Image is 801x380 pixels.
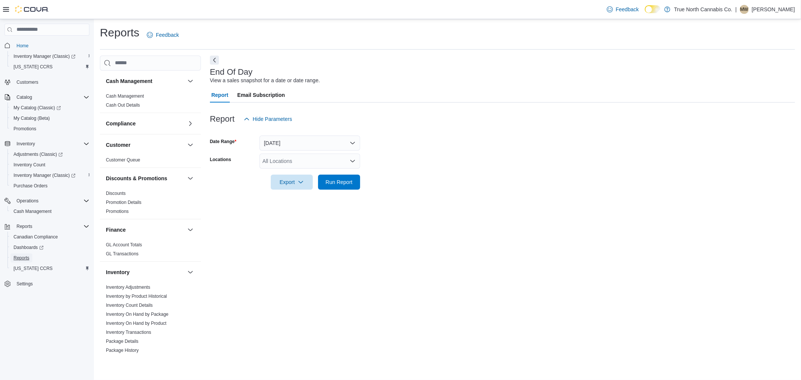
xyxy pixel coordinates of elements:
img: Cova [15,6,49,13]
span: Inventory Manager (Classic) [11,52,89,61]
button: Inventory [14,139,38,148]
h3: End Of Day [210,68,253,77]
a: [US_STATE] CCRS [11,264,56,273]
span: Inventory On Hand by Package [106,311,169,317]
div: Finance [100,240,201,261]
button: Reports [8,253,92,263]
span: Inventory On Hand by Product [106,320,166,326]
a: Inventory On Hand by Product [106,321,166,326]
a: Promotions [106,209,129,214]
p: [PERSON_NAME] [752,5,795,14]
span: My Catalog (Beta) [14,115,50,121]
span: Reports [11,253,89,262]
span: Inventory [14,139,89,148]
span: Settings [17,281,33,287]
a: My Catalog (Classic) [11,103,64,112]
span: Discounts [106,190,126,196]
button: Inventory [2,139,92,149]
span: Cash Management [14,208,51,214]
a: Home [14,41,32,50]
span: Feedback [156,31,179,39]
button: Cash Management [186,77,195,86]
button: Open list of options [350,158,356,164]
p: True North Cannabis Co. [674,5,732,14]
a: Promotions [11,124,39,133]
a: Adjustments (Classic) [11,150,66,159]
span: Operations [14,196,89,205]
span: Inventory by Product Historical [106,293,167,299]
a: Cash Out Details [106,103,140,108]
button: Customers [2,77,92,87]
button: Settings [2,278,92,289]
div: View a sales snapshot for a date or date range. [210,77,320,84]
span: Dashboards [14,244,44,250]
div: Cash Management [100,92,201,113]
span: Inventory Count [14,162,45,168]
a: Promotion Details [106,200,142,205]
span: My Catalog (Beta) [11,114,89,123]
a: Inventory Count [11,160,48,169]
button: Finance [186,225,195,234]
button: Purchase Orders [8,181,92,191]
span: Washington CCRS [11,62,89,71]
a: Inventory Manager (Classic) [11,171,78,180]
span: Hide Parameters [253,115,292,123]
a: GL Transactions [106,251,139,256]
span: Operations [17,198,39,204]
h3: Cash Management [106,77,152,85]
button: Cash Management [8,206,92,217]
span: Run Report [326,178,353,186]
button: [DATE] [259,136,360,151]
span: Package History [106,347,139,353]
h1: Reports [100,25,139,40]
span: Reports [14,255,29,261]
span: Feedback [616,6,639,13]
span: Inventory Adjustments [106,284,150,290]
button: Discounts & Promotions [106,175,184,182]
a: Settings [14,279,36,288]
span: [US_STATE] CCRS [14,265,53,271]
span: Email Subscription [237,87,285,103]
a: [US_STATE] CCRS [11,62,56,71]
a: Dashboards [8,242,92,253]
a: My Catalog (Classic) [8,103,92,113]
div: Marilyn Witzmann [740,5,749,14]
button: Canadian Compliance [8,232,92,242]
span: Customer Queue [106,157,140,163]
button: Compliance [106,120,184,127]
a: Cash Management [11,207,54,216]
span: Promotions [106,208,129,214]
a: Cash Management [106,93,144,99]
a: Package History [106,348,139,353]
a: Purchase Orders [11,181,51,190]
a: Inventory On Hand by Package [106,312,169,317]
button: Hide Parameters [241,112,295,127]
h3: Report [210,115,235,124]
a: Inventory Count Details [106,303,153,308]
span: [US_STATE] CCRS [14,64,53,70]
button: Promotions [8,124,92,134]
span: Inventory Count Details [106,302,153,308]
span: Inventory Count [11,160,89,169]
span: Catalog [17,94,32,100]
button: Customer [186,140,195,149]
button: Operations [14,196,42,205]
span: Dashboards [11,243,89,252]
span: Canadian Compliance [11,232,89,241]
h3: Customer [106,141,130,149]
a: Inventory Manager (Classic) [8,51,92,62]
button: Inventory [186,268,195,277]
span: Reports [17,223,32,229]
span: Settings [14,279,89,288]
button: [US_STATE] CCRS [8,62,92,72]
span: Promotions [11,124,89,133]
a: Package Details [106,339,139,344]
a: Reports [11,253,32,262]
a: Inventory Manager (Classic) [8,170,92,181]
span: Cash Management [11,207,89,216]
button: Run Report [318,175,360,190]
span: Washington CCRS [11,264,89,273]
span: Home [14,41,89,50]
